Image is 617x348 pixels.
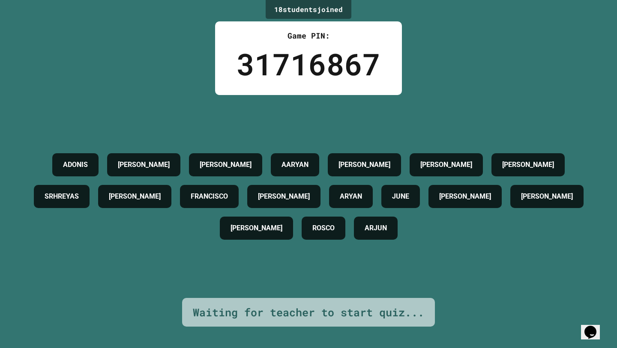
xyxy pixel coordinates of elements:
h4: ARJUN [365,223,387,233]
h4: AARYAN [282,160,308,170]
h4: JUNE [392,191,409,202]
h4: [PERSON_NAME] [258,191,310,202]
h4: [PERSON_NAME] [200,160,252,170]
h4: [PERSON_NAME] [521,191,573,202]
h4: ROSCO [312,223,335,233]
h4: [PERSON_NAME] [231,223,282,233]
h4: ADONIS [63,160,88,170]
div: 31716867 [237,42,380,86]
h4: ARYAN [340,191,362,202]
h4: [PERSON_NAME] [502,160,554,170]
h4: [PERSON_NAME] [439,191,491,202]
iframe: chat widget [581,314,608,339]
h4: [PERSON_NAME] [118,160,170,170]
h4: [PERSON_NAME] [338,160,390,170]
h4: SRHREYAS [45,191,79,202]
h4: [PERSON_NAME] [109,191,161,202]
div: Waiting for teacher to start quiz... [193,304,424,321]
h4: FRANCISCO [191,191,228,202]
h4: [PERSON_NAME] [420,160,472,170]
div: Game PIN: [237,30,380,42]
